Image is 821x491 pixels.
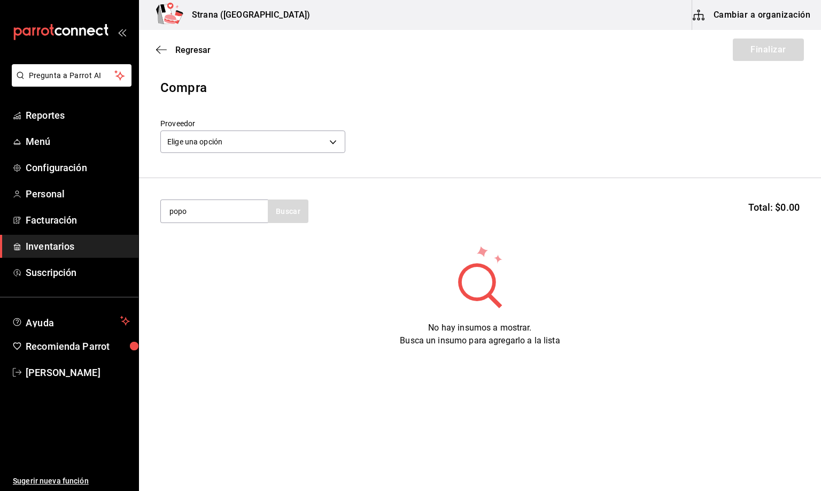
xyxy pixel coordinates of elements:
[13,475,130,487] span: Sugerir nueva función
[26,160,130,175] span: Configuración
[748,200,800,214] span: Total: $0.00
[156,45,211,55] button: Regresar
[26,339,130,354] span: Recomienda Parrot
[161,200,268,223] input: Buscar insumo
[26,365,130,380] span: [PERSON_NAME]
[29,70,115,81] span: Pregunta a Parrot AI
[26,314,116,327] span: Ayuda
[160,78,800,97] div: Compra
[26,134,130,149] span: Menú
[12,64,131,87] button: Pregunta a Parrot AI
[160,120,345,127] label: Proveedor
[175,45,211,55] span: Regresar
[26,108,130,122] span: Reportes
[118,28,126,36] button: open_drawer_menu
[26,239,130,254] span: Inventarios
[7,78,131,89] a: Pregunta a Parrot AI
[26,265,130,280] span: Suscripción
[26,187,130,201] span: Personal
[160,131,345,153] div: Elige una opción
[183,9,310,21] h3: Strana ([GEOGRAPHIC_DATA])
[400,323,560,346] span: No hay insumos a mostrar. Busca un insumo para agregarlo a la lista
[26,213,130,227] span: Facturación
